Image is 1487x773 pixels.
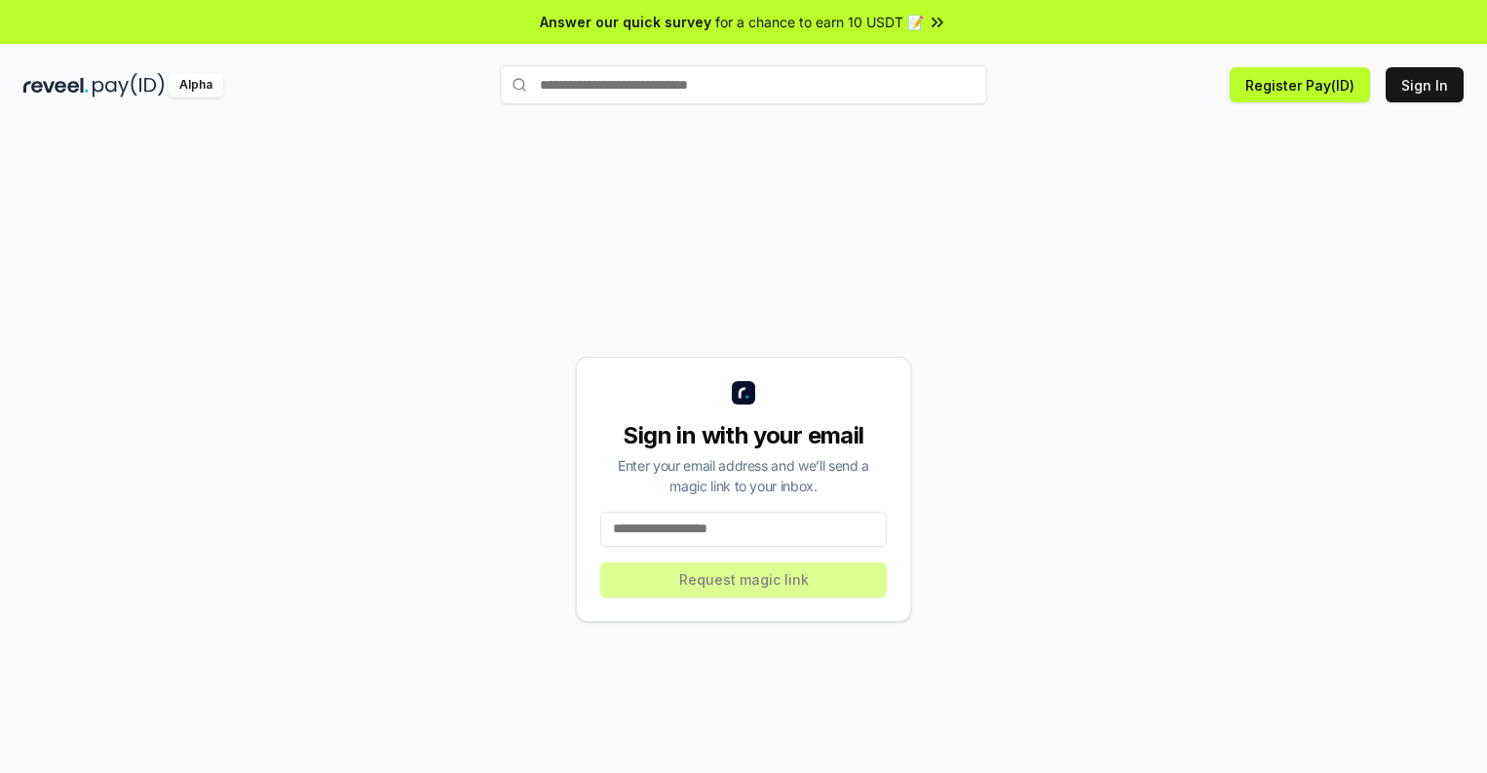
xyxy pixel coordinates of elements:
button: Register Pay(ID) [1230,67,1370,102]
img: logo_small [732,381,755,405]
img: reveel_dark [23,73,89,97]
div: Enter your email address and we’ll send a magic link to your inbox. [600,455,887,496]
img: pay_id [93,73,165,97]
div: Sign in with your email [600,420,887,451]
span: for a chance to earn 10 USDT 📝 [715,12,924,32]
button: Sign In [1386,67,1464,102]
span: Answer our quick survey [540,12,711,32]
div: Alpha [169,73,223,97]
